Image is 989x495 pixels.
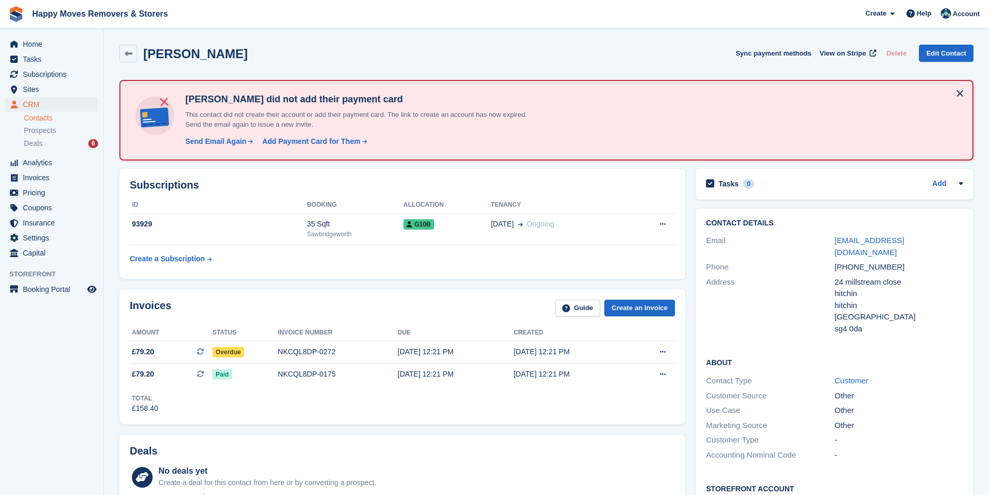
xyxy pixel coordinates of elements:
span: Create [865,8,886,19]
div: [PHONE_NUMBER] [835,261,963,273]
th: Invoice number [278,325,398,341]
span: £79.20 [132,346,154,357]
div: Send Email Again [185,136,247,147]
p: This contact did not create their account or add their payment card. The link to create an accoun... [181,110,545,130]
span: Insurance [23,216,85,230]
a: menu [5,82,98,97]
img: stora-icon-8386f47178a22dfd0bd8f6a31ec36ba5ce8667c1dd55bd0f319d3a0aa187defe.svg [8,6,24,22]
th: Due [398,325,514,341]
div: Customer Source [706,390,834,402]
th: Booking [307,197,403,213]
span: Home [23,37,85,51]
span: Storefront [9,269,103,279]
a: menu [5,52,98,66]
div: Email [706,235,834,258]
button: Sync payment methods [736,45,811,62]
span: Help [917,8,931,19]
button: Delete [882,45,911,62]
span: Paid [212,369,232,380]
span: [DATE] [491,219,513,230]
a: menu [5,67,98,82]
span: £79.20 [132,369,154,380]
span: Ongoing [527,220,554,228]
th: Tenancy [491,197,628,213]
div: 24 millstream close [835,276,963,288]
h2: Contact Details [706,219,963,228]
span: Prospects [24,126,56,136]
div: [GEOGRAPHIC_DATA] [835,311,963,323]
a: menu [5,200,98,215]
span: Coupons [23,200,85,215]
div: Accounting Nominal Code [706,449,834,461]
span: Invoices [23,170,85,185]
div: Other [835,420,963,432]
span: Pricing [23,185,85,200]
span: View on Stripe [820,48,866,59]
h2: Storefront Account [706,483,963,493]
span: G10B [403,219,433,230]
a: Guide [555,300,601,317]
div: hitchin [835,300,963,312]
a: Deals 6 [24,138,98,149]
a: menu [5,97,98,112]
img: no-card-linked-e7822e413c904bf8b177c4d89f31251c4716f9871600ec3ca5bfc59e148c83f4.svg [133,93,177,138]
span: Tasks [23,52,85,66]
h2: Deals [130,445,157,457]
div: - [835,434,963,446]
div: [DATE] 12:21 PM [398,369,514,380]
div: £158.40 [132,403,158,414]
div: No deals yet [158,465,376,477]
div: NKCQL8DP-0175 [278,369,398,380]
span: Settings [23,231,85,245]
div: Total [132,394,158,403]
a: Add Payment Card for Them [258,136,368,147]
div: Add Payment Card for Them [262,136,360,147]
span: Sites [23,82,85,97]
span: Deals [24,139,43,149]
div: Phone [706,261,834,273]
div: - [835,449,963,461]
div: [DATE] 12:21 PM [513,369,630,380]
div: hitchin [835,288,963,300]
span: CRM [23,97,85,112]
div: NKCQL8DP-0272 [278,346,398,357]
span: Analytics [23,155,85,170]
a: Happy Moves Removers & Storers [28,5,172,22]
span: Capital [23,246,85,260]
a: Prospects [24,125,98,136]
div: Other [835,390,963,402]
div: Other [835,405,963,417]
a: Edit Contact [919,45,973,62]
a: menu [5,246,98,260]
span: Account [953,9,980,19]
h2: Tasks [719,179,739,189]
div: sg4 0da [835,323,963,335]
a: menu [5,216,98,230]
span: Booking Portal [23,282,85,297]
div: Customer Type [706,434,834,446]
a: Add [932,178,946,190]
a: menu [5,170,98,185]
th: ID [130,197,307,213]
div: Create a Subscription [130,253,205,264]
h2: Invoices [130,300,171,317]
a: menu [5,155,98,170]
div: Create a deal for this contact from here or by converting a prospect. [158,477,376,488]
div: Contact Type [706,375,834,387]
a: Contacts [24,113,98,123]
a: menu [5,185,98,200]
h4: [PERSON_NAME] did not add their payment card [181,93,545,105]
a: Customer [835,376,869,385]
a: Preview store [86,283,98,296]
a: Create a Subscription [130,249,212,269]
div: Use Case [706,405,834,417]
div: Sawbridgeworth [307,230,403,239]
h2: About [706,357,963,367]
div: [DATE] 12:21 PM [513,346,630,357]
img: Admin [941,8,951,19]
a: menu [5,37,98,51]
div: 35 Sqft [307,219,403,230]
a: View on Stripe [816,45,878,62]
div: 0 [743,179,755,189]
div: Marketing Source [706,420,834,432]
